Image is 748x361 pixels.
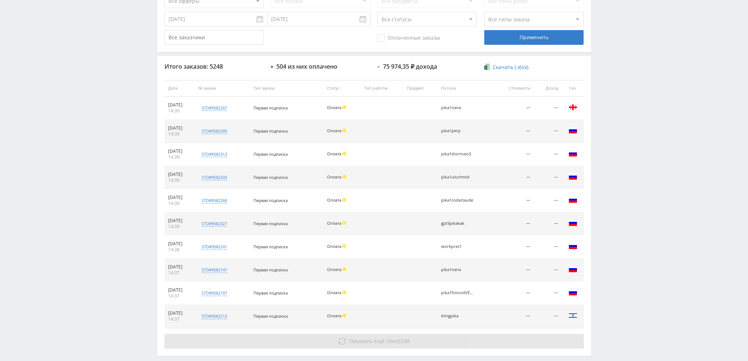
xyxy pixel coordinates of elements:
[441,221,474,226] div: gpt5pikakak
[534,189,562,212] td: —
[568,149,577,158] img: rus.png
[534,120,562,143] td: —
[254,151,288,157] span: Первая подписка
[168,125,191,131] div: [DATE]
[168,154,191,160] div: 14:39
[494,235,534,259] td: —
[327,105,341,110] span: Оплата
[534,97,562,120] td: —
[343,244,346,248] span: Холд
[327,128,341,133] span: Оплата
[202,267,227,273] div: std#9582147
[534,235,562,259] td: —
[202,105,227,111] div: std#9582267
[276,63,337,70] div: 504 из них оплачено
[254,290,288,296] span: Первая подписка
[168,310,191,316] div: [DATE]
[534,259,562,282] td: —
[534,166,562,189] td: —
[534,282,562,305] td: —
[254,198,288,203] span: Первая подписка
[568,242,577,250] img: rus.png
[254,313,288,319] span: Первая подписка
[168,177,191,183] div: 14:39
[484,30,584,45] div: Применить
[164,80,195,97] th: Дата
[494,80,534,97] th: Стоимость
[568,103,577,112] img: geo.png
[494,282,534,305] td: —
[202,151,227,157] div: std#9582313
[168,108,191,114] div: 14:39
[441,314,474,318] div: klingpika
[343,198,346,202] span: Холд
[494,305,534,328] td: —
[202,198,227,203] div: std#9582269
[254,174,288,180] span: Первая подписка
[441,129,474,133] div: pika1perp
[568,288,577,297] img: rus.png
[568,172,577,181] img: rus.png
[568,311,577,320] img: isr.png
[343,221,346,225] span: Холд
[202,313,227,319] div: std#9582213
[168,195,191,201] div: [DATE]
[484,63,490,71] img: xlsx
[168,218,191,224] div: [DATE]
[168,201,191,206] div: 14:39
[327,174,341,180] span: Оплата
[493,64,528,70] span: Скачать (.xlsx)
[441,175,474,180] div: pika1uluchmid
[168,287,191,293] div: [DATE]
[254,244,288,249] span: Первая подписка
[441,244,474,249] div: workprez1
[202,128,227,134] div: std#9582295
[343,290,346,294] span: Холд
[343,175,346,178] span: Холд
[164,30,264,45] input: Все заказчики
[494,189,534,212] td: —
[168,264,191,270] div: [DATE]
[202,244,227,250] div: std#9582241
[343,129,346,132] span: Холд
[343,314,346,317] span: Холд
[168,293,191,299] div: 14:37
[168,102,191,108] div: [DATE]
[349,337,410,344] span: из
[254,105,288,111] span: Первая подписка
[484,64,528,71] a: Скачать (.xlsx)
[377,35,440,42] span: Оплаченные заказы
[534,212,562,235] td: —
[437,80,494,97] th: Потоки
[202,290,227,296] div: std#9582197
[398,337,410,344] span: 5238
[534,305,562,328] td: —
[327,290,341,295] span: Оплата
[349,337,384,344] span: Показать ещё
[494,259,534,282] td: —
[164,63,264,70] div: Итого заказов: 5248
[168,172,191,177] div: [DATE]
[441,290,474,295] div: pika1fotvvidVEO3
[164,334,584,349] button: Показать ещё 10из5238
[168,270,191,276] div: 14:37
[327,197,341,203] span: Оплата
[202,221,227,227] div: std#9582327
[494,120,534,143] td: —
[327,151,341,156] span: Оплата
[441,105,474,110] div: pika1nana
[250,80,323,97] th: Тип заказа
[195,80,250,97] th: № заказа
[343,267,346,271] span: Холд
[202,174,227,180] div: std#9582333
[327,313,341,318] span: Оплата
[534,143,562,166] td: —
[534,80,562,97] th: Доход
[168,241,191,247] div: [DATE]
[168,131,191,137] div: 14:39
[562,80,584,97] th: Гео
[168,224,191,230] div: 14:39
[168,316,191,322] div: 14:37
[386,337,392,344] span: 10
[568,195,577,204] img: rus.png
